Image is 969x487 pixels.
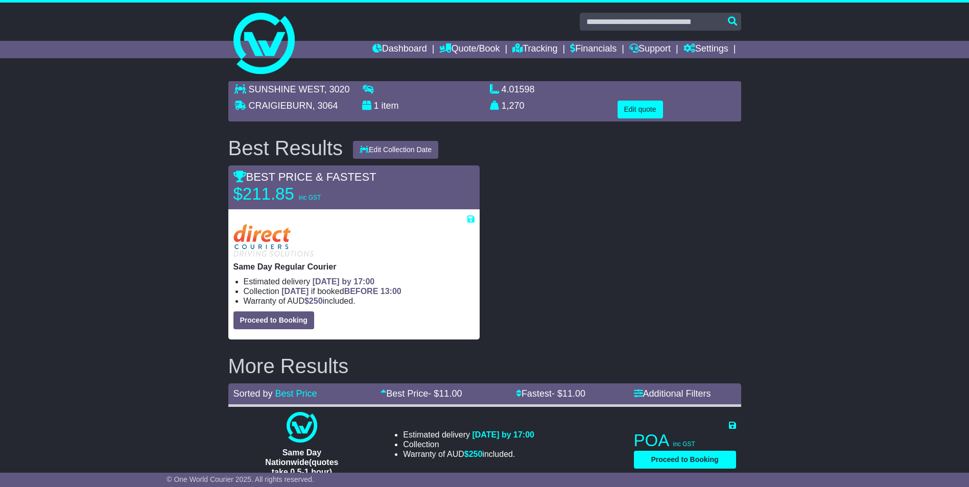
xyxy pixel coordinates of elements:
a: Additional Filters [634,388,711,399]
span: item [382,101,399,111]
p: POA [634,430,736,451]
h2: More Results [228,355,741,377]
img: Direct: Same Day Regular Courier [233,224,314,257]
img: One World Courier: Same Day Nationwide(quotes take 0.5-1 hour) [287,412,317,443]
a: Quote/Book [439,41,500,58]
span: $ [304,297,323,305]
li: Collection [244,286,475,296]
p: Same Day Regular Courier [233,262,475,272]
span: , 3064 [313,101,338,111]
a: Settings [683,41,728,58]
span: [DATE] [281,287,309,296]
span: 13:00 [381,287,401,296]
span: - $ [428,388,462,399]
div: Best Results [223,137,348,159]
span: inc GST [299,194,321,201]
span: 250 [309,297,323,305]
button: Proceed to Booking [233,311,314,329]
li: Warranty of AUD included. [244,296,475,306]
span: SUNSHINE WEST [249,84,324,94]
a: Dashboard [372,41,427,58]
a: Financials [570,41,617,58]
span: 1,270 [502,101,525,111]
li: Collection [403,440,534,449]
span: 1 [374,101,379,111]
li: Estimated delivery [244,277,475,286]
span: , 3020 [324,84,350,94]
span: 250 [469,450,483,458]
span: BEST PRICE & FASTEST [233,171,376,183]
span: Same Day Nationwide(quotes take 0.5-1 hour) [265,448,338,476]
span: [DATE] by 17:00 [472,430,534,439]
span: Sorted by [233,388,273,399]
button: Edit Collection Date [353,141,438,159]
span: CRAIGIEBURN [249,101,313,111]
a: Tracking [512,41,557,58]
span: inc GST [673,441,695,448]
li: Estimated delivery [403,430,534,440]
button: Proceed to Booking [634,451,736,469]
span: BEFORE [344,287,379,296]
span: [DATE] by 17:00 [313,277,375,286]
span: - $ [552,388,585,399]
a: Support [629,41,671,58]
button: Edit quote [618,101,663,118]
span: 11.00 [439,388,462,399]
span: $ [464,450,483,458]
span: if booked [281,287,401,296]
span: 4.01598 [502,84,535,94]
a: Best Price- $11.00 [381,388,462,399]
a: Best Price [275,388,317,399]
p: $211.85 [233,184,361,204]
span: © One World Courier 2025. All rights reserved. [167,475,314,483]
a: Fastest- $11.00 [516,388,585,399]
li: Warranty of AUD included. [403,449,534,459]
span: 11.00 [562,388,585,399]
